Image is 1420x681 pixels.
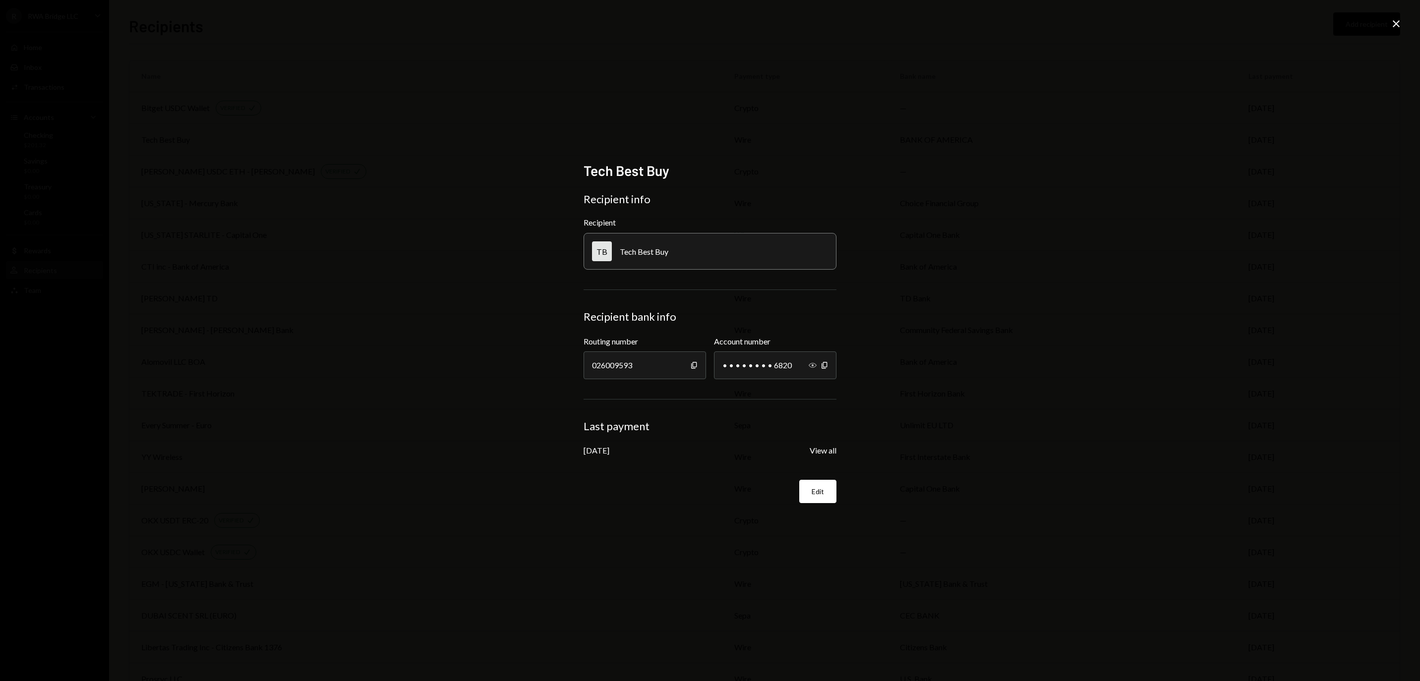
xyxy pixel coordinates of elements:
label: Account number [714,336,836,347]
div: • • • • • • • • 6820 [714,351,836,379]
div: Tech Best Buy [620,247,668,256]
label: Routing number [584,336,706,347]
h2: Tech Best Buy [584,161,836,180]
div: Last payment [584,419,836,433]
div: 026009593 [584,351,706,379]
div: Recipient [584,218,836,227]
div: [DATE] [584,446,609,455]
button: Edit [799,480,836,503]
div: TB [592,241,612,261]
div: Recipient info [584,192,836,206]
div: Recipient bank info [584,310,836,324]
button: View all [810,446,836,456]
